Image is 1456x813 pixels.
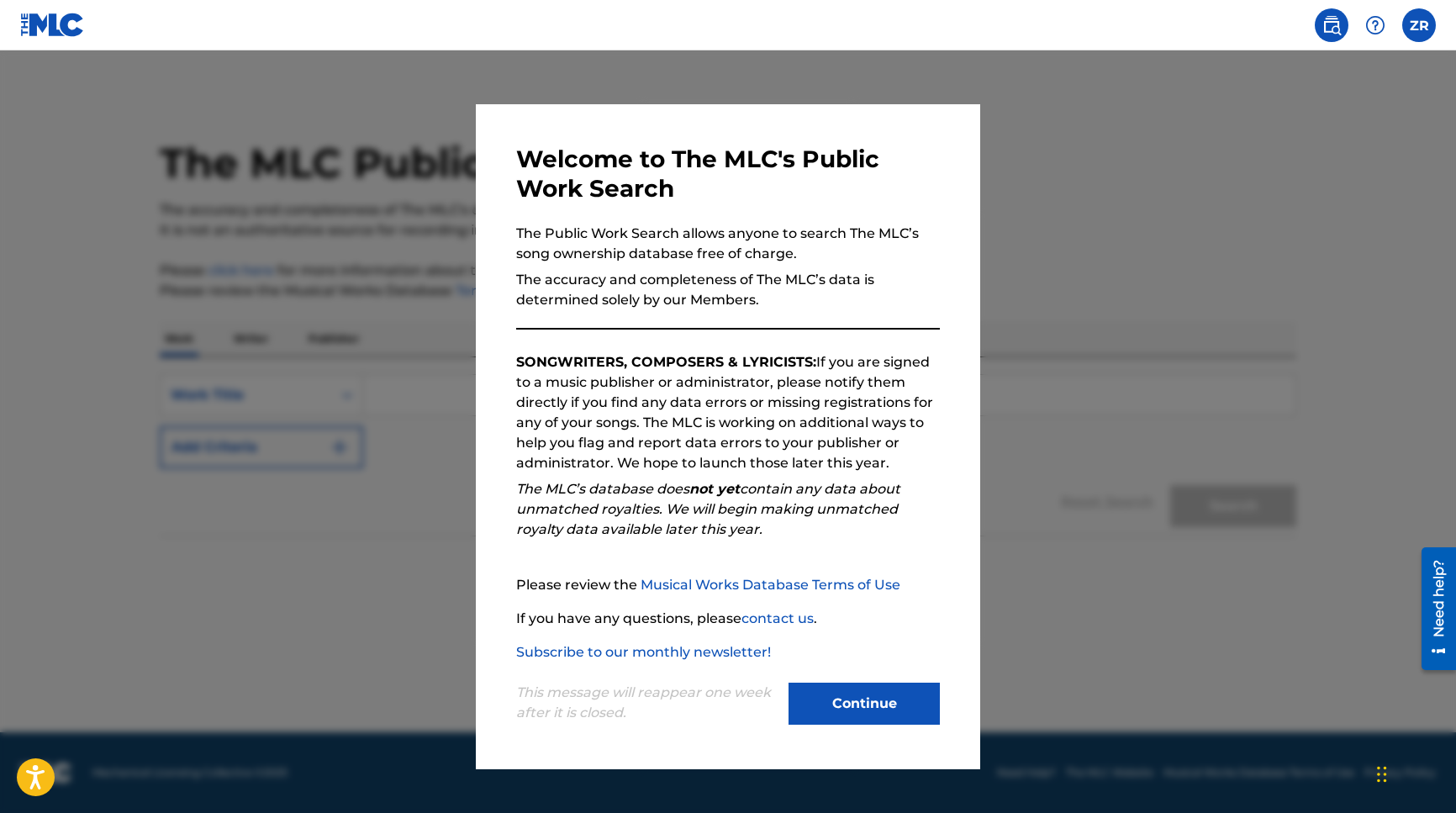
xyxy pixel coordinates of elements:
div: Drag [1377,749,1387,800]
a: contact us [741,610,814,626]
img: search [1321,15,1342,35]
div: User Menu [1402,8,1436,42]
button: Continue [789,683,940,725]
a: Musical Works Database Terms of Use [641,577,900,593]
em: The MLC’s database does contain any data about unmatched royalties. We will begin making unmatche... [516,481,900,537]
img: help [1365,15,1385,35]
iframe: Resource Center [1409,539,1456,678]
p: The accuracy and completeness of The MLC’s data is determined solely by our Members. [516,270,940,310]
p: The Public Work Search allows anyone to search The MLC’s song ownership database free of charge. [516,224,940,264]
div: Help [1358,8,1392,42]
p: This message will reappear one week after it is closed. [516,683,778,723]
iframe: Chat Widget [1372,732,1456,813]
p: If you have any questions, please . [516,609,940,629]
strong: SONGWRITERS, COMPOSERS & LYRICISTS: [516,354,816,370]
p: Please review the [516,575,940,595]
a: Subscribe to our monthly newsletter! [516,644,771,660]
a: Public Search [1315,8,1348,42]
img: MLC Logo [20,13,85,37]
p: If you are signed to a music publisher or administrator, please notify them directly if you find ... [516,352,940,473]
strong: not yet [689,481,740,497]
h3: Welcome to The MLC's Public Work Search [516,145,940,203]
